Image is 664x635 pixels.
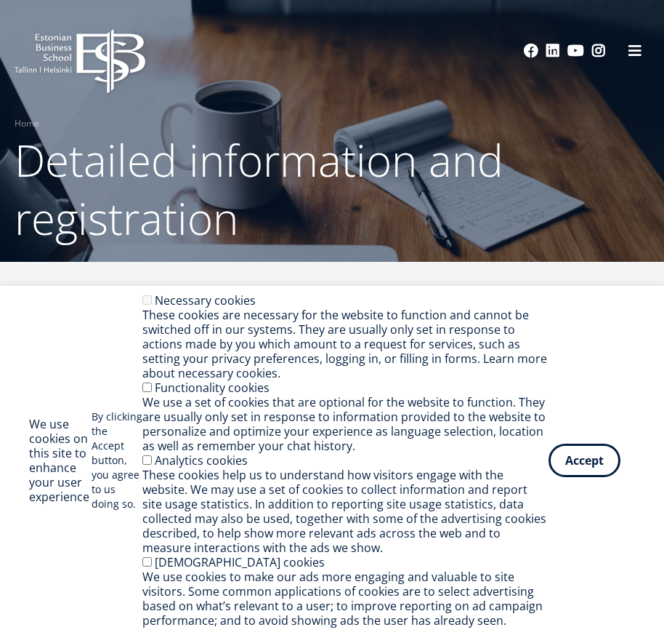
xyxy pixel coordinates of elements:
span: Detailed information and registration [15,130,503,248]
div: These cookies are necessary for the website to function and cannot be switched off in our systems... [142,308,548,380]
a: Home [15,116,39,131]
a: Instagram [591,44,606,58]
label: [DEMOGRAPHIC_DATA] cookies [155,554,325,570]
label: Analytics cookies [155,452,248,468]
h2: We use cookies on this site to enhance your user experience [29,417,92,504]
label: Functionality cookies [155,380,270,396]
a: Youtube [567,44,584,58]
div: We use a set of cookies that are optional for the website to function. They are usually only set ... [142,395,548,453]
div: We use cookies to make our ads more engaging and valuable to site visitors. Some common applicati... [142,570,548,628]
button: Accept [548,444,620,477]
label: Necessary cookies [155,292,256,308]
p: By clicking the Accept button, you agree to us doing so. [92,410,142,511]
div: These cookies help us to understand how visitors engage with the website. We may use a set of coo... [142,468,548,555]
a: Facebook [524,44,538,58]
a: Linkedin [546,44,560,58]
